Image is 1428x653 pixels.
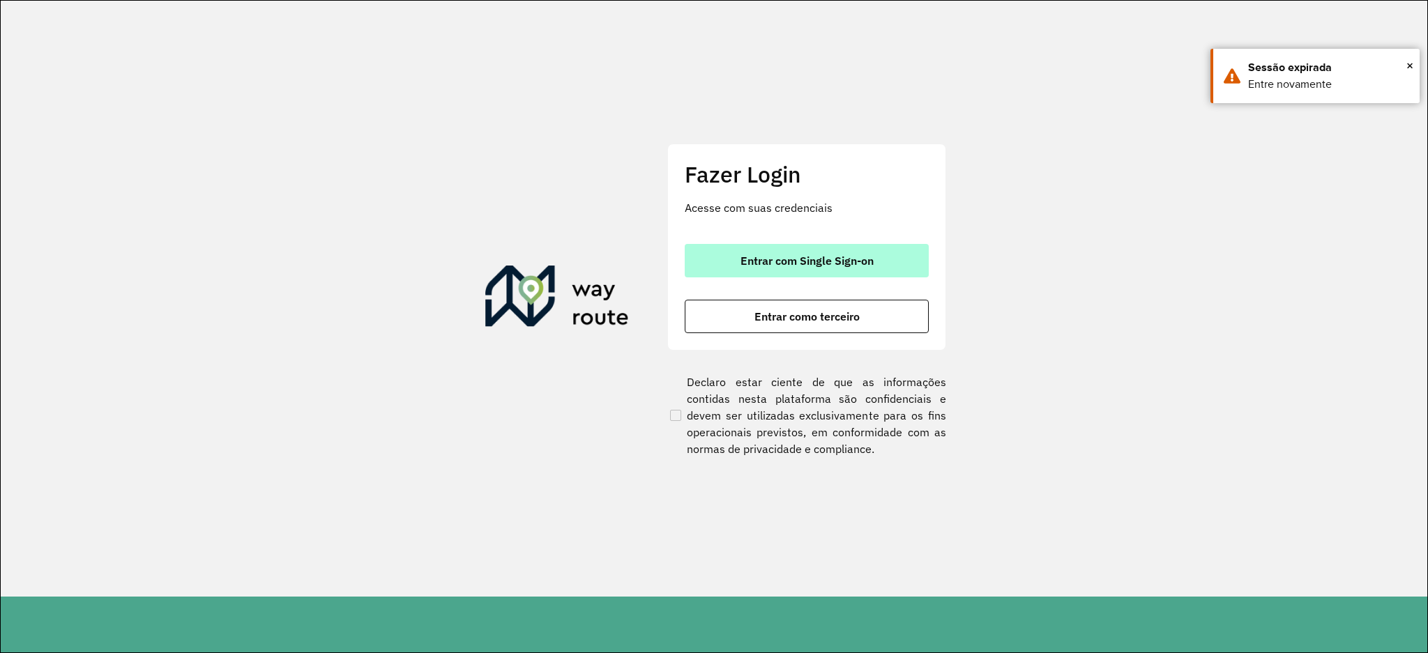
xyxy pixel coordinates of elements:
span: × [1406,55,1413,76]
h2: Fazer Login [685,161,929,187]
span: Entrar como terceiro [754,311,860,322]
button: Close [1406,55,1413,76]
span: Entrar com Single Sign-on [740,255,874,266]
p: Acesse com suas credenciais [685,199,929,216]
img: Roteirizador AmbevTech [485,266,629,332]
div: Sessão expirada [1248,59,1409,76]
button: button [685,244,929,277]
div: Entre novamente [1248,76,1409,93]
button: button [685,300,929,333]
label: Declaro estar ciente de que as informações contidas nesta plataforma são confidenciais e devem se... [667,374,946,457]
